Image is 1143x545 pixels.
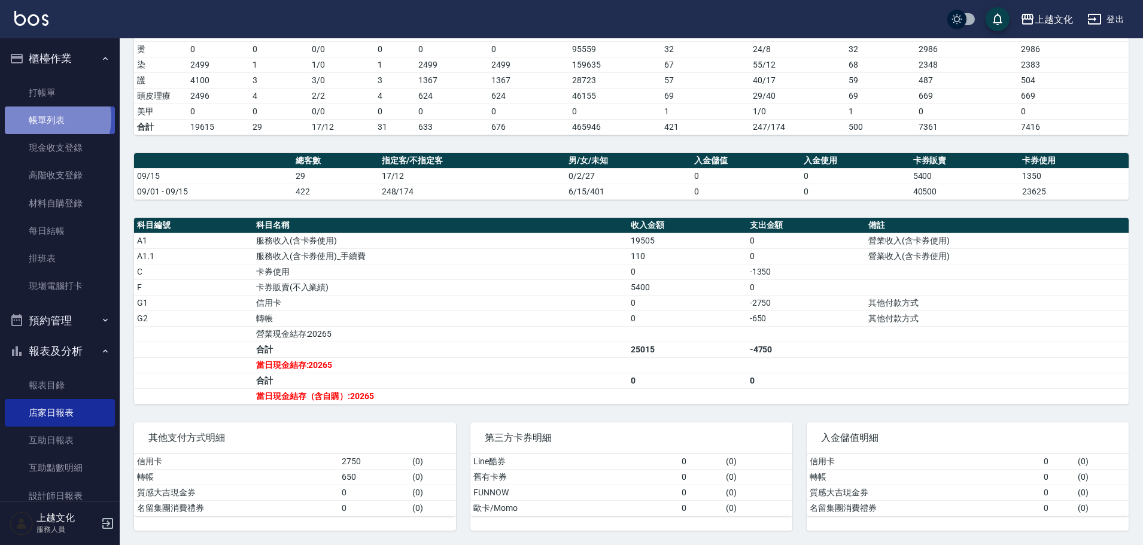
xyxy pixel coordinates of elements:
[253,248,628,264] td: 服務收入(含卡券使用)_手續費
[253,295,628,310] td: 信用卡
[747,342,866,357] td: -4750
[148,432,442,444] span: 其他支付方式明細
[865,233,1129,248] td: 營業收入(含卡券使用)
[679,500,724,516] td: 0
[379,184,566,199] td: 248/174
[379,153,566,169] th: 指定客/不指定客
[134,248,253,264] td: A1.1
[250,72,309,88] td: 3
[5,79,115,106] a: 打帳單
[187,119,250,135] td: 19615
[5,272,115,300] a: 現場電腦打卡
[253,342,628,357] td: 合計
[134,88,187,103] td: 頭皮理療
[910,153,1020,169] th: 卡券販賣
[628,264,747,279] td: 0
[134,41,187,57] td: 燙
[566,168,691,184] td: 0/2/27
[293,168,379,184] td: 29
[250,57,309,72] td: 1
[1075,469,1129,485] td: ( 0 )
[409,454,456,470] td: ( 0 )
[5,43,115,74] button: 櫃檯作業
[10,511,34,535] img: Person
[1075,454,1129,470] td: ( 0 )
[801,168,910,184] td: 0
[723,454,792,470] td: ( 0 )
[415,103,488,119] td: 0
[309,103,375,119] td: 0 / 0
[1016,7,1078,32] button: 上越文化
[807,469,1041,485] td: 轉帳
[916,103,1019,119] td: 0
[1018,88,1129,103] td: 669
[1018,41,1129,57] td: 2986
[865,310,1129,326] td: 其他付款方式
[250,103,309,119] td: 0
[846,41,916,57] td: 32
[750,88,846,103] td: 29 / 40
[134,233,253,248] td: A1
[846,72,916,88] td: 59
[1035,12,1073,27] div: 上越文化
[628,248,747,264] td: 110
[679,469,724,485] td: 0
[253,218,628,233] th: 科目名稱
[807,454,1129,516] table: a dense table
[134,454,456,516] table: a dense table
[865,248,1129,264] td: 營業收入(含卡券使用)
[747,373,866,388] td: 0
[134,310,253,326] td: G2
[628,295,747,310] td: 0
[1083,8,1129,31] button: 登出
[801,184,910,199] td: 0
[916,119,1019,135] td: 7361
[691,184,801,199] td: 0
[628,342,747,357] td: 25015
[134,153,1129,200] table: a dense table
[37,512,98,524] h5: 上越文化
[470,454,679,470] td: Line酷券
[37,524,98,535] p: 服務人員
[409,469,456,485] td: ( 0 )
[916,41,1019,57] td: 2986
[5,106,115,134] a: 帳單列表
[661,41,750,57] td: 32
[801,153,910,169] th: 入金使用
[187,57,250,72] td: 2499
[566,184,691,199] td: 6/15/401
[488,41,569,57] td: 0
[415,119,488,135] td: 633
[628,310,747,326] td: 0
[5,372,115,399] a: 報表目錄
[5,482,115,510] a: 設計師日報表
[293,184,379,199] td: 422
[628,218,747,233] th: 收入金額
[566,153,691,169] th: 男/女/未知
[470,454,792,516] table: a dense table
[134,485,339,500] td: 質感大吉現金券
[187,88,250,103] td: 2496
[5,454,115,482] a: 互助點數明細
[253,388,628,404] td: 當日現金結存（含自購）:20265
[309,88,375,103] td: 2 / 2
[250,41,309,57] td: 0
[253,373,628,388] td: 合計
[1019,168,1129,184] td: 1350
[916,57,1019,72] td: 2348
[339,454,409,470] td: 2750
[309,72,375,88] td: 3 / 0
[488,57,569,72] td: 2499
[134,469,339,485] td: 轉帳
[134,184,293,199] td: 09/01 - 09/15
[409,500,456,516] td: ( 0 )
[485,432,778,444] span: 第三方卡券明細
[1018,103,1129,119] td: 0
[807,485,1041,500] td: 質感大吉現金券
[1041,485,1075,500] td: 0
[470,500,679,516] td: 歐卡/Momo
[187,72,250,88] td: 4100
[14,11,48,26] img: Logo
[375,57,415,72] td: 1
[865,295,1129,310] td: 其他付款方式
